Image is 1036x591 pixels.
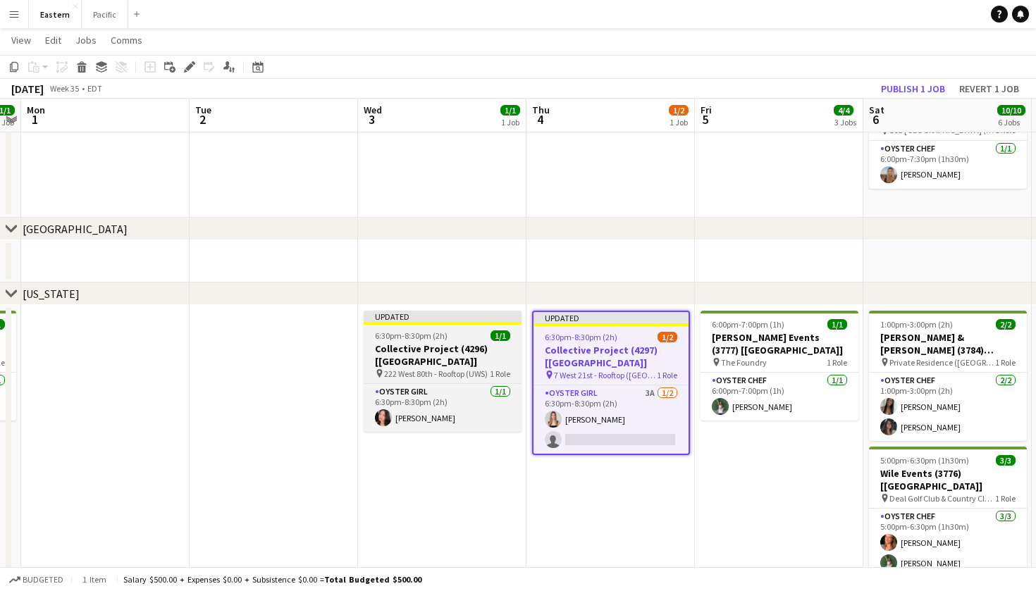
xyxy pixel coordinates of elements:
div: 1 Job [501,117,519,127]
span: 5:00pm-6:30pm (1h30m) [880,455,969,466]
span: 2 [193,111,211,127]
div: 1 Job [670,117,688,127]
button: Pacific [82,1,128,28]
span: Fri [701,104,712,116]
span: 1 Role [827,357,847,368]
span: 1 Role [995,357,1016,368]
span: Jobs [75,34,97,46]
span: 4 [530,111,550,127]
button: Eastern [29,1,82,28]
a: Edit [39,31,67,49]
button: Publish 1 job [875,80,951,98]
app-job-card: Updated6:30pm-8:30pm (2h)1/1Collective Project (4296) [[GEOGRAPHIC_DATA]] 222 West 80th - Rooftop... [364,311,522,432]
span: Total Budgeted $500.00 [324,574,421,585]
span: 1 Role [995,493,1016,504]
span: Week 35 [47,83,82,94]
span: 1:00pm-3:00pm (2h) [880,319,953,330]
span: 1/2 [658,332,677,342]
span: 222 West 80th - Rooftop (UWS) [384,368,488,379]
span: Comms [111,34,142,46]
span: 1 Role [490,368,510,379]
div: EDT [87,83,102,94]
span: 1/1 [500,105,520,116]
span: 6:30pm-8:30pm (2h) [375,330,448,341]
app-card-role: Oyster Girl1/16:30pm-8:30pm (2h)[PERSON_NAME] [364,384,522,432]
div: [US_STATE] [23,287,80,301]
span: 2/2 [996,319,1016,330]
app-card-role: Oyster Chef2/21:00pm-3:00pm (2h)[PERSON_NAME][PERSON_NAME] [869,373,1027,441]
div: Salary $500.00 + Expenses $0.00 + Subsistence $0.00 = [123,574,421,585]
a: View [6,31,37,49]
app-job-card: 6:00pm-7:00pm (1h)1/1[PERSON_NAME] Events (3777) [[GEOGRAPHIC_DATA]] The Foundry1 RoleOyster Chef... [701,311,858,421]
span: Edit [45,34,61,46]
app-job-card: 6:00pm-7:30pm (1h30m)1/1[PERSON_NAME] Special Events (4143) [CHS] Sea [GEOGRAPHIC_DATA] ([GEOGRAP... [869,79,1027,189]
span: 3 [362,111,382,127]
span: 5 [698,111,712,127]
app-card-role: Oyster Girl3A1/26:30pm-8:30pm (2h)[PERSON_NAME] [534,385,689,454]
span: 6:30pm-8:30pm (2h) [545,332,617,342]
h3: [PERSON_NAME] & [PERSON_NAME] (3784) [[GEOGRAPHIC_DATA]] [869,331,1027,356]
span: 1/1 [827,319,847,330]
span: 7 West 21st - Rooftop ([GEOGRAPHIC_DATA]) [554,370,657,380]
a: Jobs [70,31,102,49]
h3: Collective Project (4296) [[GEOGRAPHIC_DATA]] [364,342,522,368]
span: 1/2 [669,105,689,116]
span: Sat [869,104,884,116]
h3: [PERSON_NAME] Events (3777) [[GEOGRAPHIC_DATA]] [701,331,858,356]
span: 6:00pm-7:00pm (1h) [712,319,784,330]
button: Budgeted [7,572,66,587]
h3: Wile Events (3776) [[GEOGRAPHIC_DATA]] [869,467,1027,492]
span: 3/3 [996,455,1016,466]
span: Tue [195,104,211,116]
app-card-role: Oyster Chef1/16:00pm-7:00pm (1h)[PERSON_NAME] [701,373,858,421]
span: Wed [364,104,382,116]
span: Mon [27,104,45,116]
span: 1 Role [657,370,677,380]
span: 4/4 [834,105,853,116]
app-job-card: Updated6:30pm-8:30pm (2h)1/2Collective Project (4297) [[GEOGRAPHIC_DATA]] 7 West 21st - Rooftop (... [532,311,690,455]
span: Budgeted [23,575,63,585]
h3: Collective Project (4297) [[GEOGRAPHIC_DATA]] [534,344,689,369]
span: The Foundry [721,357,767,368]
div: 3 Jobs [834,117,856,127]
app-card-role: Oyster Chef1/16:00pm-7:30pm (1h30m)[PERSON_NAME] [869,141,1027,189]
span: 1 item [78,574,111,585]
span: View [11,34,31,46]
span: 1 [25,111,45,127]
span: 10/10 [997,105,1025,116]
button: Revert 1 job [954,80,1025,98]
span: 1/1 [491,330,510,341]
div: [DATE] [11,82,44,96]
span: Private Residence ([GEOGRAPHIC_DATA], [GEOGRAPHIC_DATA]) [889,357,995,368]
div: [GEOGRAPHIC_DATA] [23,222,128,236]
span: 6 [867,111,884,127]
a: Comms [105,31,148,49]
span: Thu [532,104,550,116]
span: Deal Golf Club & Country Club ([GEOGRAPHIC_DATA], [GEOGRAPHIC_DATA]) [889,493,995,504]
div: Updated [534,312,689,323]
app-job-card: 1:00pm-3:00pm (2h)2/2[PERSON_NAME] & [PERSON_NAME] (3784) [[GEOGRAPHIC_DATA]] Private Residence (... [869,311,1027,441]
div: 6 Jobs [998,117,1025,127]
div: Updated [364,311,522,322]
